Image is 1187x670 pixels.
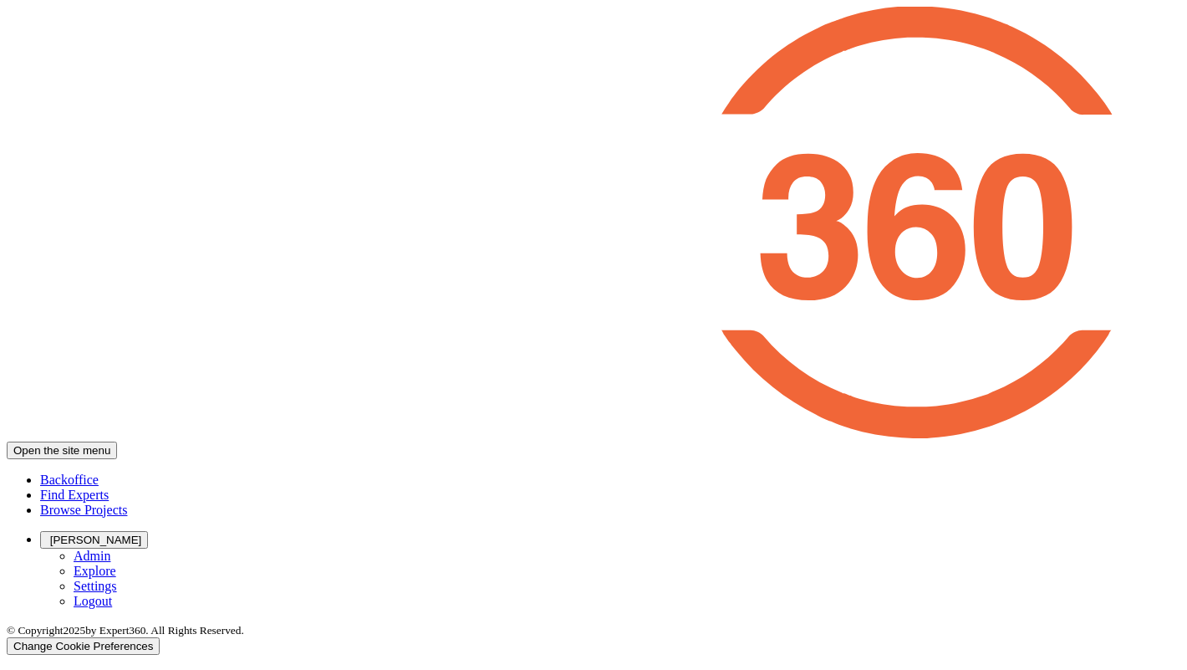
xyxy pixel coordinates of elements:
a: Logout [74,594,112,608]
a: Find Experts [40,488,109,502]
a: Settings [74,579,117,593]
a: Backoffice [40,473,99,487]
button: Open the site menu [7,442,117,459]
a: Browse Projects [40,503,127,517]
a: Admin [74,549,110,563]
span: Open the site menu [13,444,110,457]
span: [PERSON_NAME] [50,534,142,546]
span: Change Cookie Preferences [13,640,153,652]
a: Expert360 [7,7,1180,442]
a: Explore [74,564,116,578]
button: Change Cookie Preferences [7,637,160,655]
img: Expert360 [7,7,1180,438]
small: © Copyright 2025 by Expert360. All Rights Reserved. [7,624,244,637]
